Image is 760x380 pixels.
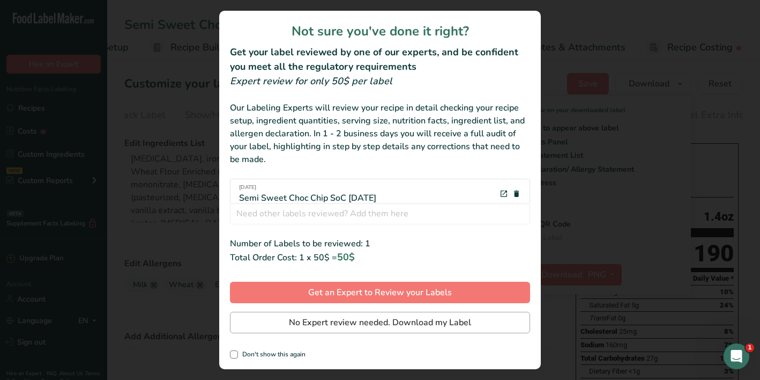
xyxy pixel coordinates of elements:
input: Need other labels reviewed? Add them here [230,203,530,224]
h2: Get your label reviewed by one of our experts, and be confident you meet all the regulatory requi... [230,45,530,74]
span: Don't show this again [238,350,306,359]
h1: Not sure you've done it right? [230,21,530,41]
span: No Expert review needed. Download my Label [289,316,471,329]
div: Our Labeling Experts will review your recipe in detail checking your recipe setup, ingredient qua... [230,101,530,166]
button: No Expert review needed. Download my Label [230,312,530,333]
span: [DATE] [239,184,376,192]
iframe: Intercom live chat [724,344,749,369]
div: Semi Sweet Choc Chip SoC [DATE] [239,184,376,204]
div: Total Order Cost: 1 x 50$ = [230,250,530,265]
div: Number of Labels to be reviewed: 1 [230,237,530,250]
span: 50$ [337,251,355,264]
span: 1 [746,344,754,352]
button: Get an Expert to Review your Labels [230,282,530,303]
span: Get an Expert to Review your Labels [308,286,452,299]
div: Expert review for only 50$ per label [230,74,530,89]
